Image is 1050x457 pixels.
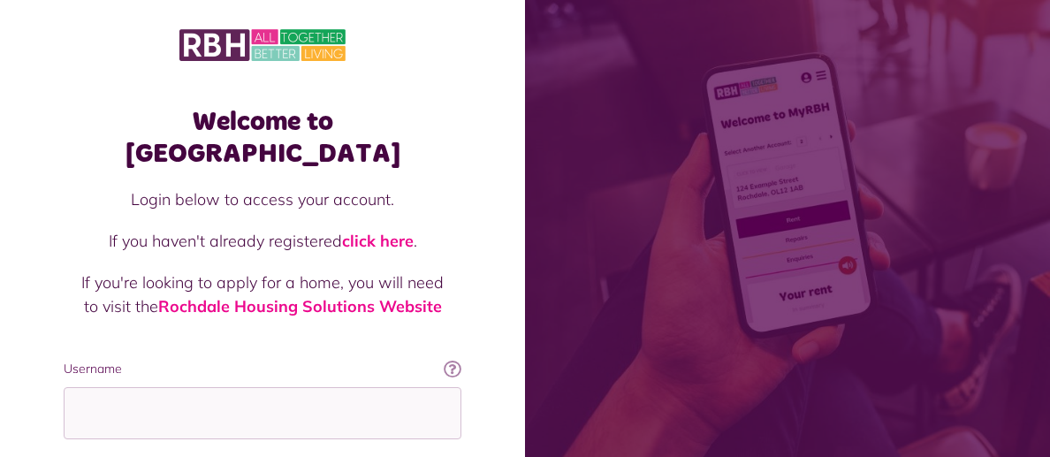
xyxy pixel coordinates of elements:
p: If you haven't already registered . [81,229,444,253]
label: Username [64,360,461,378]
a: Rochdale Housing Solutions Website [158,296,442,316]
a: click here [342,231,414,251]
p: Login below to access your account. [81,187,444,211]
img: MyRBH [179,27,346,64]
p: If you're looking to apply for a home, you will need to visit the [81,270,444,318]
h1: Welcome to [GEOGRAPHIC_DATA] [64,106,461,170]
